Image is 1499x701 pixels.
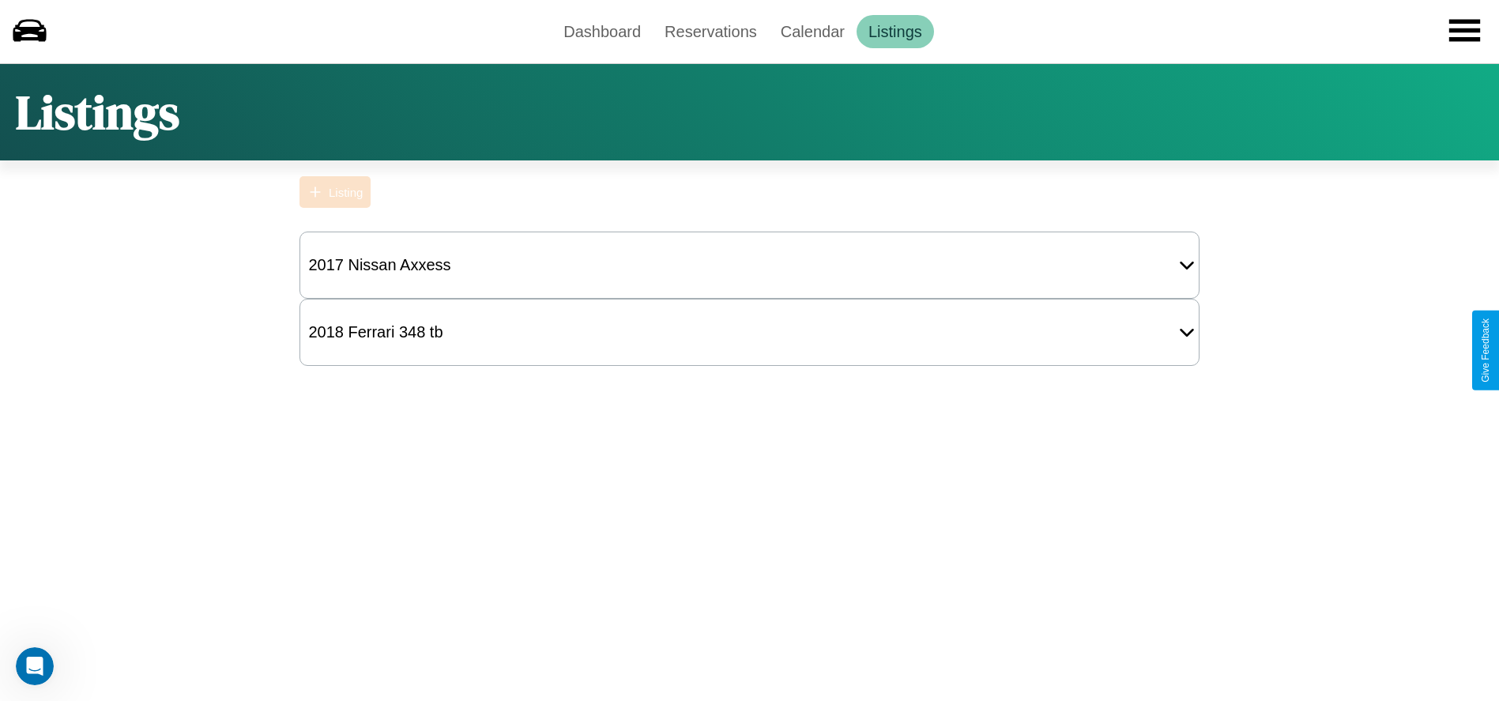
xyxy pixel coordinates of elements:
[653,15,769,48] a: Reservations
[1480,318,1491,383] div: Give Feedback
[16,80,179,145] h1: Listings
[300,248,458,282] div: 2017 Nissan Axxess
[299,176,371,208] button: Listing
[552,15,653,48] a: Dashboard
[300,315,450,349] div: 2018 Ferrari 348 tb
[329,186,363,199] div: Listing
[16,647,54,685] iframe: Intercom live chat
[857,15,934,48] a: Listings
[769,15,857,48] a: Calendar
